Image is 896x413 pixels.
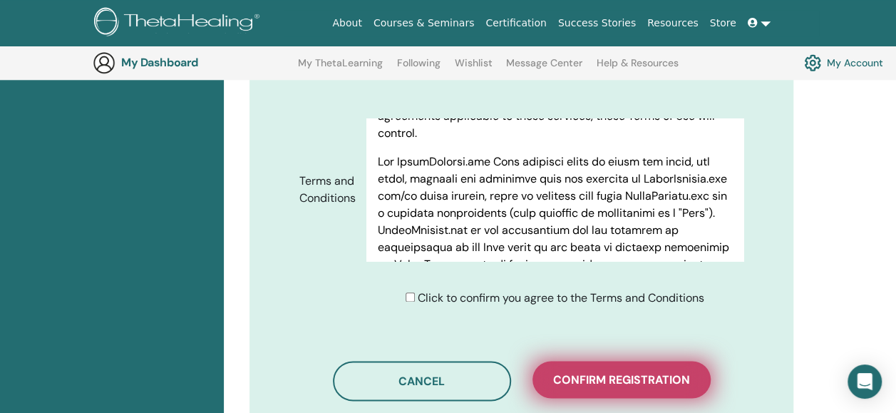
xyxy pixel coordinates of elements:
[397,57,441,80] a: Following
[368,10,480,36] a: Courses & Seminars
[93,51,115,74] img: generic-user-icon.jpg
[597,57,679,80] a: Help & Resources
[506,57,582,80] a: Message Center
[418,290,704,305] span: Click to confirm you agree to the Terms and Conditions
[121,56,264,69] h3: My Dashboard
[848,364,882,399] div: Open Intercom Messenger
[326,10,367,36] a: About
[804,51,883,75] a: My Account
[289,168,366,212] label: Terms and Conditions
[94,7,264,39] img: logo.png
[532,361,711,398] button: Confirm registration
[642,10,704,36] a: Resources
[455,57,493,80] a: Wishlist
[480,10,552,36] a: Certification
[804,51,821,75] img: cog.svg
[298,57,383,80] a: My ThetaLearning
[704,10,742,36] a: Store
[553,372,690,387] span: Confirm registration
[552,10,642,36] a: Success Stories
[398,374,445,389] span: Cancel
[333,361,511,401] button: Cancel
